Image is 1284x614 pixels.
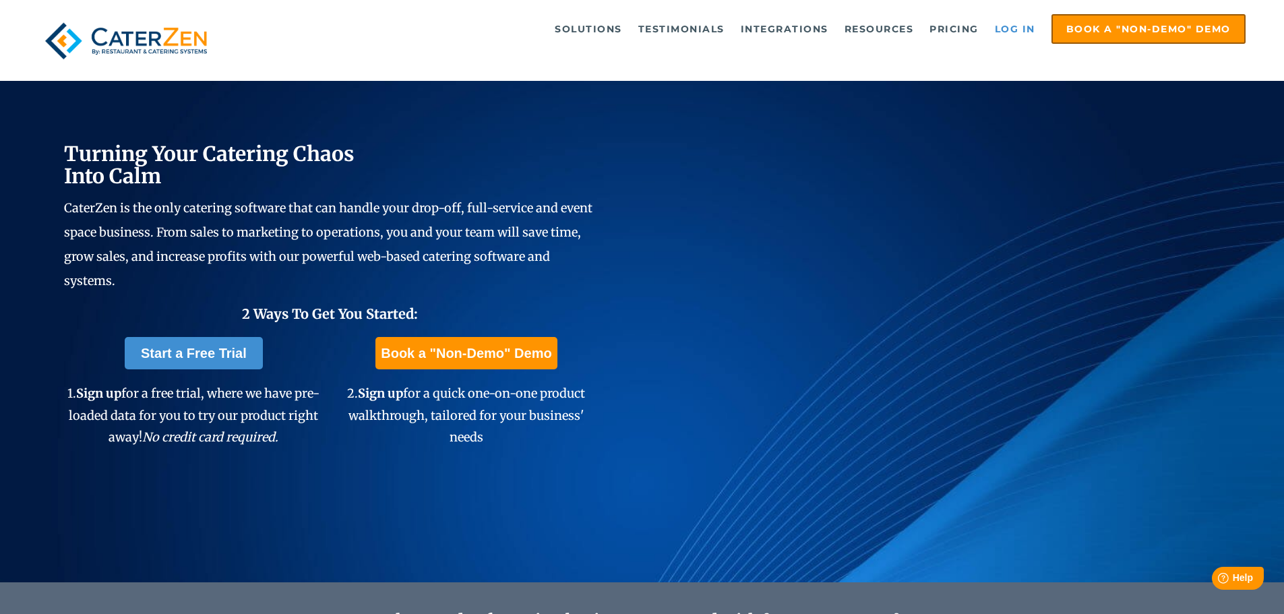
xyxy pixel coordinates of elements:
[142,429,278,445] em: No credit card required.
[734,16,835,42] a: Integrations
[64,200,592,288] span: CaterZen is the only catering software that can handle your drop-off, full-service and event spac...
[838,16,921,42] a: Resources
[245,14,1246,44] div: Navigation Menu
[988,16,1042,42] a: Log in
[38,14,214,67] img: caterzen
[358,386,403,401] span: Sign up
[242,305,418,322] span: 2 Ways To Get You Started:
[67,386,319,445] span: 1. for a free trial, where we have pre-loaded data for you to try our product right away!
[125,337,263,369] a: Start a Free Trial
[375,337,557,369] a: Book a "Non-Demo" Demo
[632,16,731,42] a: Testimonials
[64,141,355,189] span: Turning Your Catering Chaos Into Calm
[76,386,121,401] span: Sign up
[548,16,629,42] a: Solutions
[923,16,985,42] a: Pricing
[1164,561,1269,599] iframe: Help widget launcher
[1051,14,1246,44] a: Book a "Non-Demo" Demo
[347,386,585,445] span: 2. for a quick one-on-one product walkthrough, tailored for your business' needs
